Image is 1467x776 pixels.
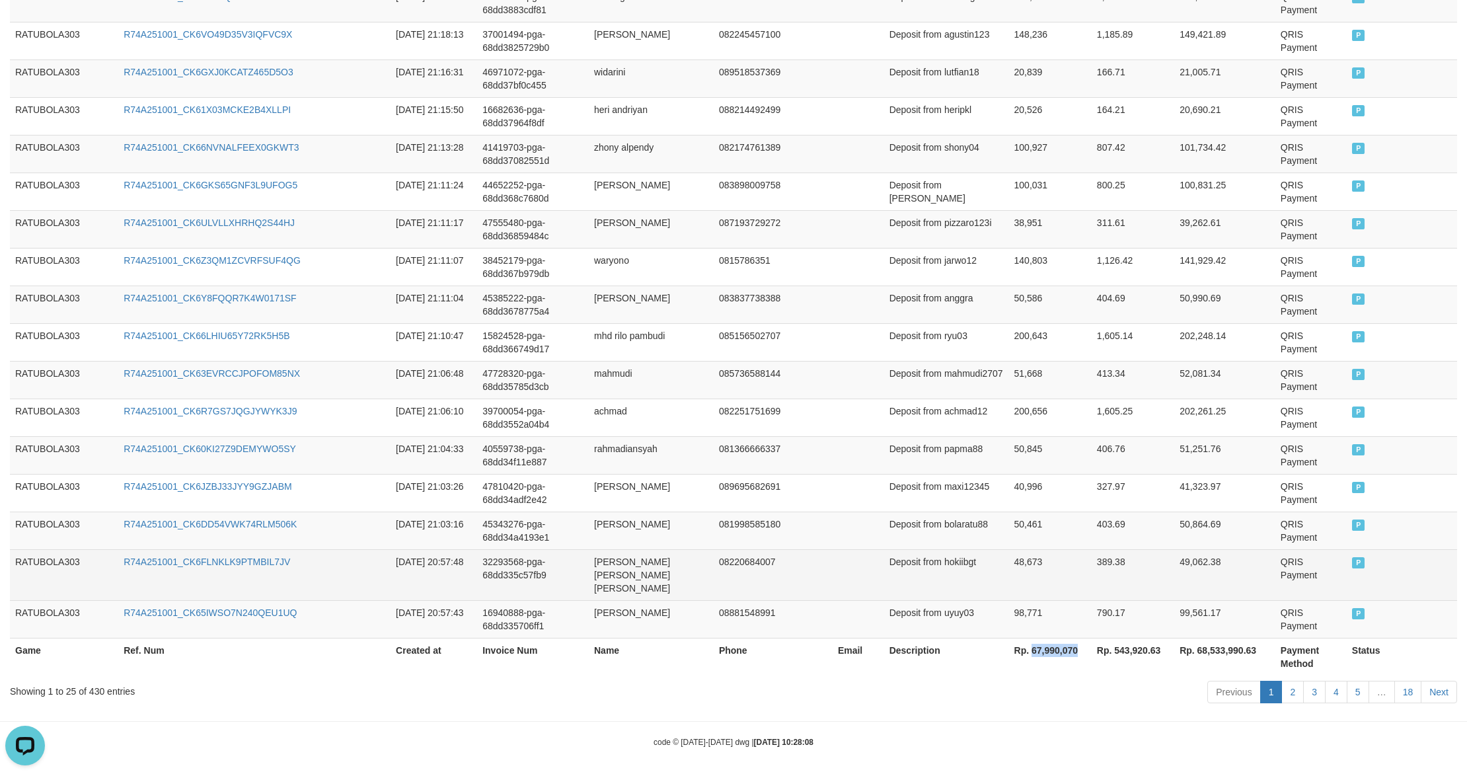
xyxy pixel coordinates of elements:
[1092,474,1174,512] td: 327.97
[10,173,118,210] td: RATUBOLA303
[124,607,297,618] a: R74A251001_CK65IWSO7N240QEU1UQ
[1092,210,1174,248] td: 311.61
[391,286,477,323] td: [DATE] 21:11:04
[1092,286,1174,323] td: 404.69
[1281,681,1304,703] a: 2
[1009,361,1092,399] td: 51,668
[589,600,714,638] td: [PERSON_NAME]
[1009,474,1092,512] td: 40,996
[1174,97,1275,135] td: 20,690.21
[10,248,118,286] td: RATUBOLA303
[1352,331,1365,342] span: PAID
[124,104,291,115] a: R74A251001_CK61X03MCKE2B4XLLPI
[124,29,292,40] a: R74A251001_CK6VO49D35V3IQFVC9X
[10,638,118,676] th: Game
[714,323,833,361] td: 085156502707
[10,323,118,361] td: RATUBOLA303
[714,59,833,97] td: 089518537369
[477,97,589,135] td: 16682636-pga-68dd37964f8df
[1174,436,1275,474] td: 51,251.76
[1352,218,1365,229] span: PAID
[654,738,813,747] small: code © [DATE]-[DATE] dwg |
[477,59,589,97] td: 46971072-pga-68dd37bf0c455
[589,22,714,59] td: [PERSON_NAME]
[589,361,714,399] td: mahmudi
[833,638,884,676] th: Email
[714,135,833,173] td: 082174761389
[391,549,477,600] td: [DATE] 20:57:48
[1275,323,1347,361] td: QRIS Payment
[1352,67,1365,79] span: PAID
[589,135,714,173] td: zhony alpendy
[884,22,1009,59] td: Deposit from agustin123
[714,399,833,436] td: 082251751699
[1174,474,1275,512] td: 41,323.97
[124,406,297,416] a: R74A251001_CK6R7GS7JQGJYWYK3J9
[391,248,477,286] td: [DATE] 21:11:07
[1174,399,1275,436] td: 202,261.25
[1275,210,1347,248] td: QRIS Payment
[1347,681,1369,703] a: 5
[1092,97,1174,135] td: 164.21
[477,600,589,638] td: 16940888-pga-68dd335706ff1
[477,248,589,286] td: 38452179-pga-68dd367b979db
[1352,482,1365,493] span: PAID
[124,330,289,341] a: R74A251001_CK66LHIU65Y72RK5H5B
[1092,549,1174,600] td: 389.38
[124,180,297,190] a: R74A251001_CK6GKS65GNF3L9UFOG5
[391,210,477,248] td: [DATE] 21:11:17
[1174,323,1275,361] td: 202,248.14
[1275,512,1347,549] td: QRIS Payment
[1325,681,1347,703] a: 4
[391,135,477,173] td: [DATE] 21:13:28
[1092,600,1174,638] td: 790.17
[477,210,589,248] td: 47555480-pga-68dd36859484c
[10,399,118,436] td: RATUBOLA303
[1275,22,1347,59] td: QRIS Payment
[884,474,1009,512] td: Deposit from maxi12345
[1275,59,1347,97] td: QRIS Payment
[1352,369,1365,380] span: PAID
[10,679,601,698] div: Showing 1 to 25 of 430 entries
[124,368,300,379] a: R74A251001_CK63EVRCCJPOFOM85NX
[714,600,833,638] td: 08881548991
[1009,323,1092,361] td: 200,643
[1092,173,1174,210] td: 800.25
[391,173,477,210] td: [DATE] 21:11:24
[1174,549,1275,600] td: 49,062.38
[1275,286,1347,323] td: QRIS Payment
[884,59,1009,97] td: Deposit from lutfian18
[1092,361,1174,399] td: 413.34
[714,97,833,135] td: 088214492499
[884,135,1009,173] td: Deposit from shony04
[124,217,295,228] a: R74A251001_CK6ULVLLXHRHQ2S44HJ
[391,638,477,676] th: Created at
[124,444,296,454] a: R74A251001_CK60KI27Z9DEMYWO5SY
[10,436,118,474] td: RATUBOLA303
[714,286,833,323] td: 083837738388
[1275,474,1347,512] td: QRIS Payment
[1092,135,1174,173] td: 807.42
[124,142,299,153] a: R74A251001_CK66NVNALFEEX0GKWT3
[1303,681,1326,703] a: 3
[10,512,118,549] td: RATUBOLA303
[1092,638,1174,676] th: Rp. 543,920.63
[391,436,477,474] td: [DATE] 21:04:33
[10,361,118,399] td: RATUBOLA303
[1275,248,1347,286] td: QRIS Payment
[477,638,589,676] th: Invoice Num
[1352,30,1365,41] span: PAID
[884,436,1009,474] td: Deposit from papma88
[1009,286,1092,323] td: 50,586
[714,638,833,676] th: Phone
[714,512,833,549] td: 081998585180
[714,474,833,512] td: 089695682691
[477,436,589,474] td: 40559738-pga-68dd34f11e887
[1009,210,1092,248] td: 38,951
[1092,399,1174,436] td: 1,605.25
[589,549,714,600] td: [PERSON_NAME] [PERSON_NAME] [PERSON_NAME]
[1174,512,1275,549] td: 50,864.69
[124,557,290,567] a: R74A251001_CK6FLNKLK9PTMBIL7JV
[1275,436,1347,474] td: QRIS Payment
[391,323,477,361] td: [DATE] 21:10:47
